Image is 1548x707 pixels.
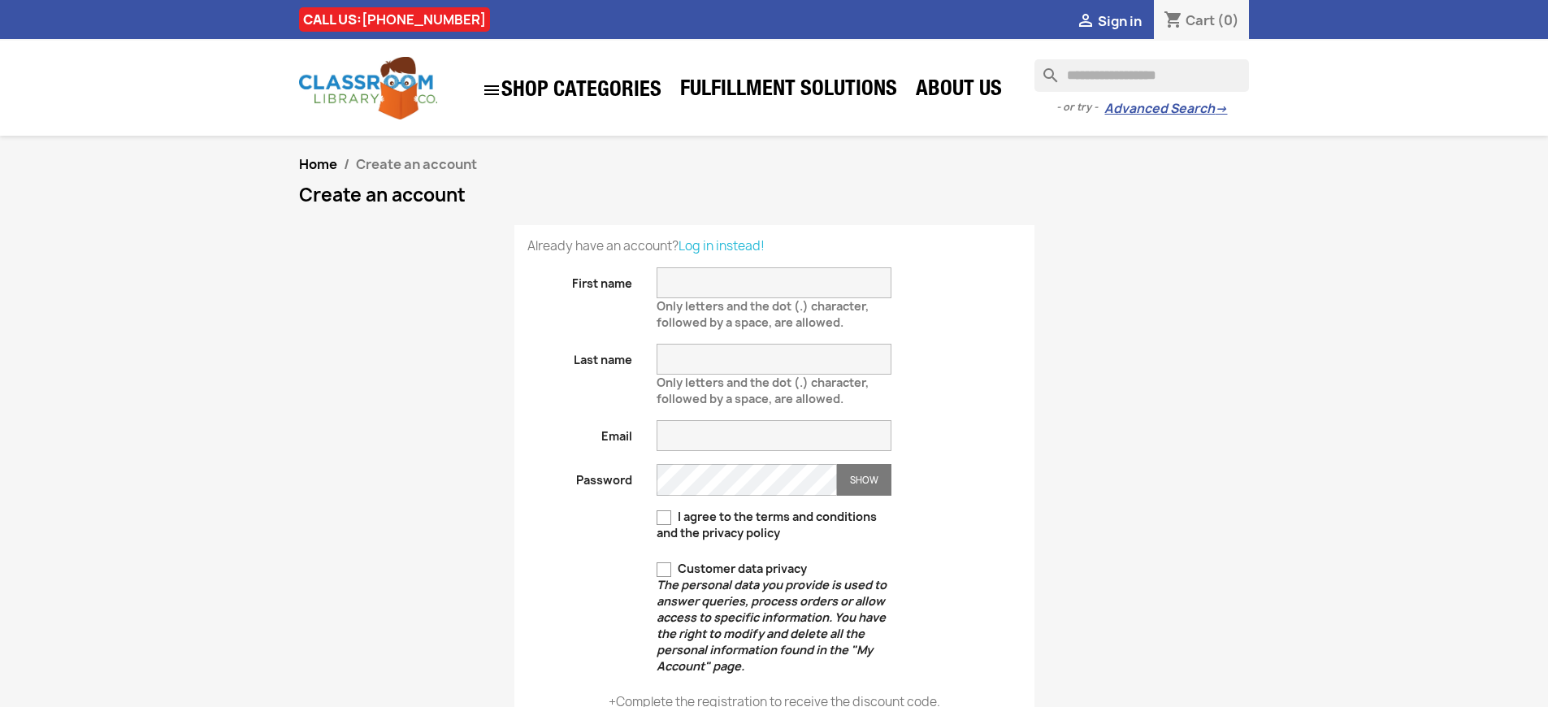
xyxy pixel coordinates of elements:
a: Advanced Search→ [1104,101,1227,117]
label: Last name [515,344,645,368]
a: SHOP CATEGORIES [474,72,670,108]
span: Only letters and the dot (.) character, followed by a space, are allowed. [657,368,869,406]
label: First name [515,267,645,292]
img: Classroom Library Company [299,57,437,119]
span: Sign in [1098,12,1142,30]
label: Customer data privacy [657,561,891,674]
a:  Sign in [1076,12,1142,30]
input: Search [1034,59,1249,92]
a: About Us [908,75,1010,107]
i: shopping_cart [1164,11,1183,31]
h1: Create an account [299,185,1250,205]
label: I agree to the terms and conditions and the privacy policy [657,509,891,541]
label: Email [515,420,645,445]
p: Already have an account? [527,238,1021,254]
i:  [1076,12,1095,32]
label: Password [515,464,645,488]
span: → [1215,101,1227,117]
a: Fulfillment Solutions [672,75,905,107]
button: Show [837,464,891,496]
i:  [482,80,501,100]
div: CALL US: [299,7,490,32]
span: (0) [1217,11,1239,29]
a: Log in instead! [679,237,765,254]
input: Password input [657,464,837,496]
span: - or try - [1056,99,1104,115]
span: Create an account [356,155,477,173]
span: Cart [1186,11,1215,29]
a: Home [299,155,337,173]
em: The personal data you provide is used to answer queries, process orders or allow access to specif... [657,577,887,674]
a: [PHONE_NUMBER] [362,11,486,28]
span: Only letters and the dot (.) character, followed by a space, are allowed. [657,292,869,330]
i: search [1034,59,1054,79]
